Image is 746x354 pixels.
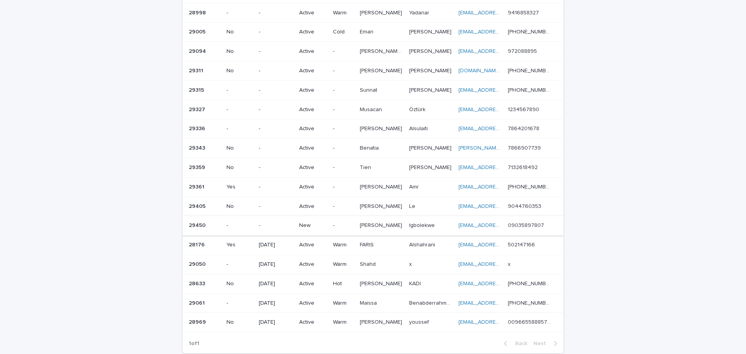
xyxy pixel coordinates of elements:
[259,184,293,190] p: -
[409,8,431,16] p: Yadanar
[227,242,253,248] p: Yes
[259,242,293,248] p: [DATE]
[333,68,354,74] p: -
[360,66,404,74] p: [PERSON_NAME]
[189,279,207,287] p: 28633
[189,105,207,113] p: 29327
[360,182,404,190] p: [PERSON_NAME]
[360,221,404,229] p: [PERSON_NAME]
[360,298,378,307] p: Maissa
[189,260,207,268] p: 29050
[508,163,539,171] p: 7132618492
[458,10,546,16] a: [EMAIL_ADDRESS][DOMAIN_NAME]
[259,87,293,94] p: -
[227,281,253,287] p: No
[508,27,553,35] p: [PHONE_NUMBER]
[333,319,354,326] p: Warm
[189,298,206,307] p: 29061
[333,184,354,190] p: -
[508,279,553,287] p: [PHONE_NUMBER]
[227,164,253,171] p: No
[458,165,546,170] a: [EMAIL_ADDRESS][DOMAIN_NAME]
[508,85,553,94] p: +998 93 430 03 33
[360,47,404,55] p: [PERSON_NAME] [PERSON_NAME]
[183,177,563,197] tr: 2936129361 Yes-Active-[PERSON_NAME][PERSON_NAME] AmrAmr [EMAIL_ADDRESS][DOMAIN_NAME] [PHONE_NUMBE...
[360,202,404,210] p: [PERSON_NAME]
[183,235,563,255] tr: 2817628176 Yes[DATE]ActiveWarmFARISFARIS AlshahraniAlshahrani [EMAIL_ADDRESS][DOMAIN_NAME] 502147...
[508,105,541,113] p: 1234567890
[333,48,354,55] p: -
[183,313,563,332] tr: 2896928969 No[DATE]ActiveWarm[PERSON_NAME][PERSON_NAME] youssefyoussef [EMAIL_ADDRESS][DOMAIN_NAM...
[333,29,354,35] p: Cold
[299,184,327,190] p: Active
[189,85,206,94] p: 29315
[360,317,404,326] p: [PERSON_NAME]
[189,66,205,74] p: 29311
[458,126,546,131] a: [EMAIL_ADDRESS][DOMAIN_NAME]
[259,222,293,229] p: -
[333,203,354,210] p: -
[299,164,327,171] p: Active
[458,281,546,286] a: [EMAIL_ADDRESS][DOMAIN_NAME]
[183,23,563,42] tr: 2900529005 No-ActiveColdEmanEman [PERSON_NAME][PERSON_NAME] [EMAIL_ADDRESS][PERSON_NAME][DOMAIN_N...
[189,47,207,55] p: 29094
[227,106,253,113] p: -
[508,202,543,210] p: 9044760353
[409,124,429,132] p: Alsulaiti
[409,202,417,210] p: Le
[458,49,546,54] a: [EMAIL_ADDRESS][DOMAIN_NAME]
[409,240,437,248] p: Alshahrani
[458,29,589,35] a: [EMAIL_ADDRESS][PERSON_NAME][DOMAIN_NAME]
[183,216,563,235] tr: 2945029450 --New-[PERSON_NAME][PERSON_NAME] IgbolekweIgbolekwe [EMAIL_ADDRESS][DOMAIN_NAME] 09035...
[360,85,379,94] p: Sunnat
[189,27,207,35] p: 29005
[183,42,563,61] tr: 2909429094 No-Active-[PERSON_NAME] [PERSON_NAME][PERSON_NAME] [PERSON_NAME] [PERSON_NAME][PERSON_...
[299,222,327,229] p: New
[360,279,404,287] p: [PERSON_NAME]
[259,261,293,268] p: [DATE]
[333,87,354,94] p: -
[508,66,553,74] p: [PHONE_NUMBER]
[458,184,546,190] a: [EMAIL_ADDRESS][DOMAIN_NAME]
[259,126,293,132] p: -
[227,10,253,16] p: -
[259,10,293,16] p: -
[360,143,380,152] p: Benatia
[259,319,293,326] p: [DATE]
[458,262,546,267] a: [EMAIL_ADDRESS][DOMAIN_NAME]
[458,204,546,209] a: [EMAIL_ADDRESS][DOMAIN_NAME]
[189,143,207,152] p: 29343
[183,255,563,274] tr: 2905029050 -[DATE]ActiveWarmShahdShahd xx [EMAIL_ADDRESS][DOMAIN_NAME] xx
[409,27,453,35] p: [PERSON_NAME]
[458,300,546,306] a: [EMAIL_ADDRESS][DOMAIN_NAME]
[498,340,530,347] button: Back
[360,240,375,248] p: FARIS
[183,158,563,177] tr: 2935929359 No-Active-TienTien [PERSON_NAME][PERSON_NAME] [EMAIL_ADDRESS][DOMAIN_NAME] 71326184927...
[299,261,327,268] p: Active
[259,281,293,287] p: [DATE]
[299,281,327,287] p: Active
[409,317,431,326] p: youssef
[299,87,327,94] p: Active
[227,145,253,152] p: No
[183,274,563,293] tr: 2863328633 No[DATE]ActiveHot[PERSON_NAME][PERSON_NAME] KADIKADI [EMAIL_ADDRESS][DOMAIN_NAME] [PHO...
[360,27,375,35] p: Eman
[508,317,553,326] p: 00966558885719
[409,105,427,113] p: Öztürk
[299,10,327,16] p: Active
[333,145,354,152] p: -
[530,340,563,347] button: Next
[458,145,589,151] a: [PERSON_NAME][EMAIL_ADDRESS][DOMAIN_NAME]
[508,182,553,190] p: [PHONE_NUMBER]
[183,3,563,23] tr: 2899828998 --ActiveWarm[PERSON_NAME][PERSON_NAME] YadanarYadanar [EMAIL_ADDRESS][DOMAIN_NAME] 941...
[259,145,293,152] p: -
[508,143,542,152] p: 7866907739
[189,8,207,16] p: 28998
[227,29,253,35] p: No
[409,260,413,268] p: x
[227,300,253,307] p: -
[458,319,546,325] a: [EMAIL_ADDRESS][DOMAIN_NAME]
[508,298,553,307] p: [PHONE_NUMBER]
[183,139,563,158] tr: 2934329343 No-Active-BenatiaBenatia [PERSON_NAME][PERSON_NAME] [PERSON_NAME][EMAIL_ADDRESS][DOMAI...
[333,222,354,229] p: -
